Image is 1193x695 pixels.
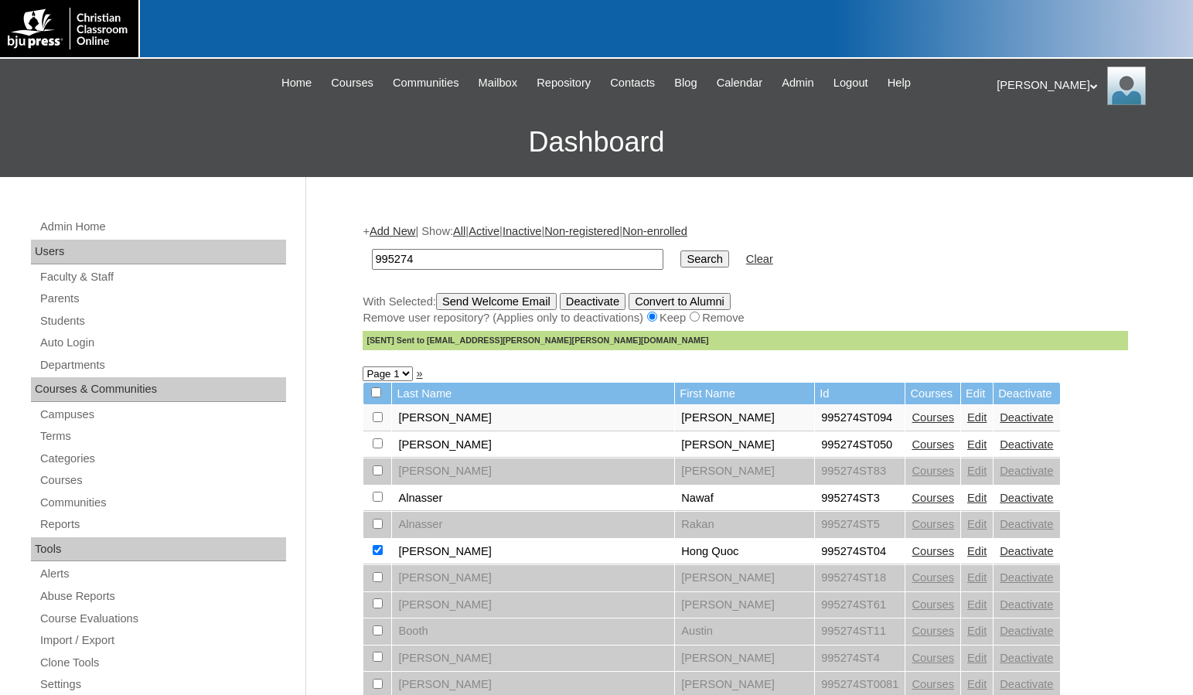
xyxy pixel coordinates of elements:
a: Edit [967,492,987,504]
a: Courses [912,652,954,664]
a: Inactive [503,225,542,237]
td: Alnasser [392,512,674,538]
a: Departments [39,356,286,375]
a: Courses [912,598,954,611]
td: [PERSON_NAME] [675,405,814,431]
td: [PERSON_NAME] [675,458,814,485]
td: Edit [961,383,993,405]
a: Admin Home [39,217,286,237]
a: Auto Login [39,333,286,353]
a: Non-enrolled [622,225,687,237]
a: Courses [912,465,954,477]
td: 995274ST83 [815,458,905,485]
a: Mailbox [471,74,526,92]
a: Alerts [39,564,286,584]
a: All [453,225,465,237]
a: Add New [370,225,415,237]
a: Courses [912,411,954,424]
span: Mailbox [479,74,518,92]
a: Home [274,74,319,92]
h3: Dashboard [8,107,1185,177]
a: Communities [385,74,467,92]
td: 995274ST11 [815,618,905,645]
div: [PERSON_NAME] [997,66,1178,105]
a: Edit [967,438,987,451]
a: Edit [967,465,987,477]
input: Convert to Alumni [629,293,731,310]
a: Edit [967,652,987,664]
a: Abuse Reports [39,587,286,606]
td: [PERSON_NAME] [675,432,814,458]
a: Deactivate [1000,411,1053,424]
a: Clone Tools [39,653,286,673]
a: Students [39,312,286,331]
a: Edit [967,545,987,557]
td: 995274ST3 [815,485,905,512]
span: Logout [833,74,868,92]
a: Settings [39,675,286,694]
td: Nawaf [675,485,814,512]
td: 995274ST094 [815,405,905,431]
a: Repository [529,74,598,92]
a: Courses [912,571,954,584]
a: » [416,367,422,380]
span: Courses [331,74,373,92]
td: [PERSON_NAME] [392,565,674,591]
a: Deactivate [1000,492,1053,504]
a: Edit [967,598,987,611]
div: + | Show: | | | | [363,223,1128,350]
td: Deactivate [994,383,1059,405]
a: Deactivate [1000,625,1053,637]
a: Parents [39,289,286,308]
td: Austin [675,618,814,645]
a: Deactivate [1000,545,1053,557]
td: [PERSON_NAME] [392,405,674,431]
a: Calendar [709,74,770,92]
td: Id [815,383,905,405]
a: Deactivate [1000,465,1053,477]
span: Home [281,74,312,92]
a: Help [880,74,919,92]
a: Courses [323,74,381,92]
td: [PERSON_NAME] [392,646,674,672]
input: Search [680,250,728,267]
td: [PERSON_NAME] [392,592,674,618]
td: [PERSON_NAME] [675,565,814,591]
a: Admin [774,74,822,92]
div: Users [31,240,286,264]
a: Logout [826,74,876,92]
a: Contacts [602,74,663,92]
a: Faculty & Staff [39,267,286,287]
td: 995274ST5 [815,512,905,538]
a: Courses [912,545,954,557]
a: Courses [912,678,954,690]
div: [SENT] Sent to [EMAIL_ADDRESS][PERSON_NAME][PERSON_NAME][DOMAIN_NAME] [363,331,1128,350]
td: Alnasser [392,485,674,512]
span: Admin [782,74,814,92]
span: Help [888,74,911,92]
td: [PERSON_NAME] [675,646,814,672]
td: Rakan [675,512,814,538]
td: 995274ST18 [815,565,905,591]
a: Edit [967,411,987,424]
td: Last Name [392,383,674,405]
span: Blog [674,74,697,92]
td: [PERSON_NAME] [675,592,814,618]
td: Booth [392,618,674,645]
div: Tools [31,537,286,562]
a: Edit [967,518,987,530]
a: Categories [39,449,286,468]
div: Remove user repository? (Applies only to deactivations) Keep Remove [363,310,1128,326]
input: Search [372,249,663,270]
a: Deactivate [1000,598,1053,611]
a: Clear [746,253,773,265]
a: Deactivate [1000,571,1053,584]
a: Courses [912,518,954,530]
a: Courses [912,438,954,451]
td: Courses [905,383,960,405]
span: Calendar [717,74,762,92]
a: Edit [967,678,987,690]
td: [PERSON_NAME] [392,539,674,565]
a: Non-registered [544,225,619,237]
a: Edit [967,625,987,637]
